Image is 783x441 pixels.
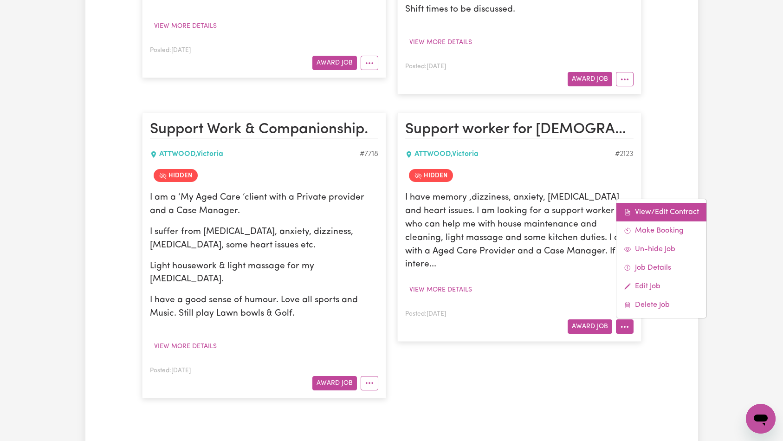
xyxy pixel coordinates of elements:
h2: Support worker for male with Arthritis,diziness,and heart issues. [405,121,634,139]
p: Light housework & light massage for my [MEDICAL_DATA]. [150,260,378,287]
button: More options [361,376,378,390]
button: View more details [405,35,476,50]
a: Delete Job [616,296,706,314]
button: Award Job [568,72,612,86]
a: Make Booking [616,221,706,240]
h2: Support Work & Companionship. [150,121,378,139]
button: Award Job [312,56,357,70]
p: Shift times to be discussed. [405,3,634,17]
span: Job is hidden [154,169,198,182]
a: View/Edit Contract [616,203,706,221]
button: Award Job [568,319,612,334]
a: Job Details [616,259,706,277]
button: More options [361,56,378,70]
p: I suffer from [MEDICAL_DATA], anxiety, dizziness, [MEDICAL_DATA], some heart issues etc. [150,226,378,253]
span: Posted: [DATE] [150,47,191,53]
div: More options [616,199,707,318]
span: Posted: [DATE] [405,64,446,70]
div: ATTWOOD , Victoria [405,149,615,160]
div: ATTWOOD , Victoria [150,149,360,160]
button: Award Job [312,376,357,390]
span: Posted: [DATE] [150,368,191,374]
p: I have a good sense of humour. Love all sports and Music. Still play Lawn bowls & Golf. [150,294,378,321]
a: Edit Job [616,277,706,296]
button: View more details [405,283,476,297]
div: Job ID #2123 [615,149,634,160]
a: Un-hide Job [616,240,706,259]
button: More options [616,319,634,334]
div: Job ID #7718 [360,149,378,160]
button: View more details [150,339,221,354]
p: I am a ‘My Aged Care ‘client with a Private provider and a Case Manager. [150,191,378,218]
span: Posted: [DATE] [405,311,446,317]
button: View more details [150,19,221,33]
p: I have memory ,dizziness, anxiety, [MEDICAL_DATA] and heart issues. I am looking for a support wo... [405,191,634,272]
button: More options [616,72,634,86]
iframe: Button to launch messaging window [746,404,776,434]
span: Job is hidden [409,169,453,182]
